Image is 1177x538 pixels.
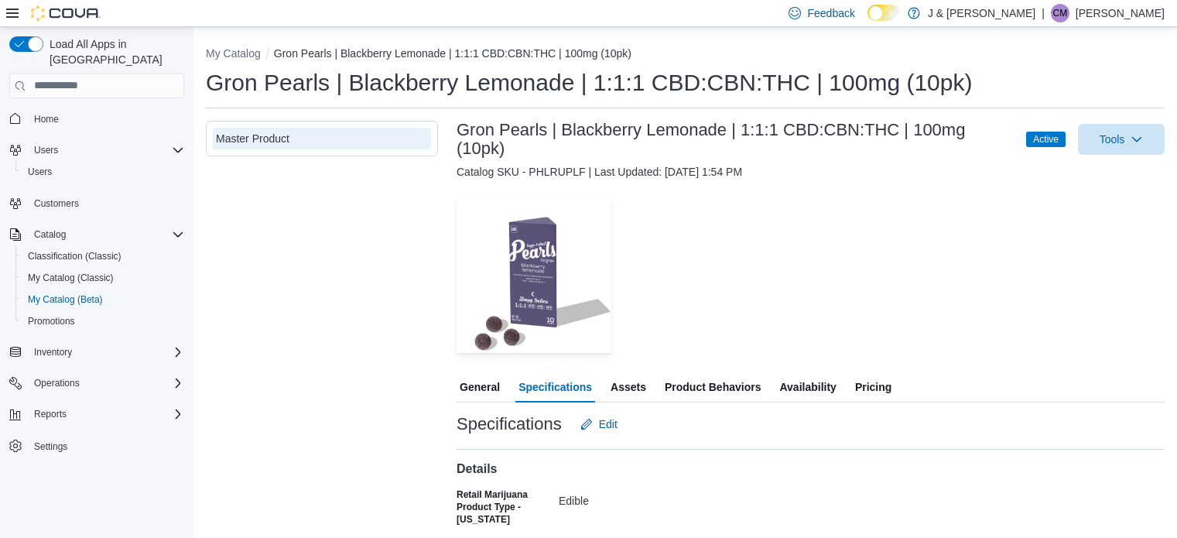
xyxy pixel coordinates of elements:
span: Promotions [28,315,75,327]
p: [PERSON_NAME] [1076,4,1165,22]
a: My Catalog (Classic) [22,269,120,287]
div: Edible [559,488,766,507]
span: Dark Mode [867,21,868,22]
a: Home [28,110,65,129]
h3: Specifications [457,415,562,433]
button: Classification (Classic) [15,245,190,267]
span: My Catalog (Beta) [22,290,184,309]
label: Retail Marijuana Product Type - [US_STATE] [457,488,553,526]
div: Cheyenne Mann [1051,4,1069,22]
span: Customers [34,197,79,210]
span: My Catalog (Beta) [28,293,103,306]
span: Feedback [807,5,854,21]
button: Reports [3,403,190,425]
button: Gron Pearls | Blackberry Lemonade | 1:1:1 CBD:CBN:THC | 100mg (10pk) [274,47,631,60]
span: Inventory [28,343,184,362]
button: Customers [3,192,190,214]
button: Promotions [15,310,190,332]
h3: Gron Pearls | Blackberry Lemonade | 1:1:1 CBD:CBN:THC | 100mg (10pk) [457,121,1011,158]
button: Operations [28,374,86,392]
span: Users [28,166,52,178]
span: CM [1053,4,1068,22]
h1: Gron Pearls | Blackberry Lemonade | 1:1:1 CBD:CBN:THC | 100mg (10pk) [206,67,972,98]
input: Dark Mode [867,5,900,21]
span: Classification (Classic) [28,250,121,262]
button: Inventory [3,341,190,363]
p: J & [PERSON_NAME] [928,4,1035,22]
button: Reports [28,405,73,423]
span: Home [28,109,184,129]
button: My Catalog (Beta) [15,289,190,310]
span: Settings [28,436,184,455]
span: Product Behaviors [665,372,761,403]
span: Inventory [34,346,72,358]
a: My Catalog (Beta) [22,290,109,309]
span: Load All Apps in [GEOGRAPHIC_DATA] [43,36,184,67]
span: Classification (Classic) [22,247,184,266]
span: Users [34,144,58,156]
button: Home [3,108,190,130]
button: Users [28,141,64,159]
span: Active [1033,132,1059,146]
span: Edit [599,416,618,432]
span: Home [34,113,59,125]
span: My Catalog (Classic) [22,269,184,287]
span: Operations [34,377,80,389]
button: Catalog [28,225,72,244]
button: Edit [574,409,624,440]
span: Users [28,141,184,159]
p: | [1042,4,1045,22]
span: Availability [779,372,836,403]
span: Promotions [22,312,184,331]
span: Operations [28,374,184,392]
span: Users [22,163,184,181]
span: General [460,372,500,403]
nav: Complex example [9,101,184,498]
span: Reports [34,408,67,420]
nav: An example of EuiBreadcrumbs [206,46,1165,64]
div: Catalog SKU - PHLRUPLF | Last Updated: [DATE] 1:54 PM [457,164,1165,180]
span: My Catalog (Classic) [28,272,114,284]
span: Customers [28,194,184,213]
button: Users [3,139,190,161]
a: Users [22,163,58,181]
h4: Details [457,462,1165,476]
button: My Catalog (Classic) [15,267,190,289]
img: Image for Gron Pearls | Blackberry Lemonade | 1:1:1 CBD:CBN:THC | 100mg (10pk) [457,198,611,353]
span: Assets [611,372,646,403]
button: My Catalog [206,47,261,60]
a: Classification (Classic) [22,247,128,266]
button: Catalog [3,224,190,245]
span: Settings [34,440,67,453]
a: Promotions [22,312,81,331]
a: Customers [28,194,85,213]
button: Inventory [28,343,78,362]
button: Settings [3,434,190,457]
span: Reports [28,405,184,423]
button: Users [15,161,190,183]
a: Settings [28,437,74,456]
img: Cova [31,5,101,21]
div: Master Product [216,131,428,146]
span: Tools [1100,132,1125,147]
button: Operations [3,372,190,394]
span: Catalog [34,228,66,241]
span: Pricing [855,372,891,403]
button: Tools [1078,124,1165,155]
span: Active [1026,132,1066,147]
span: Specifications [518,372,592,403]
span: Catalog [28,225,184,244]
